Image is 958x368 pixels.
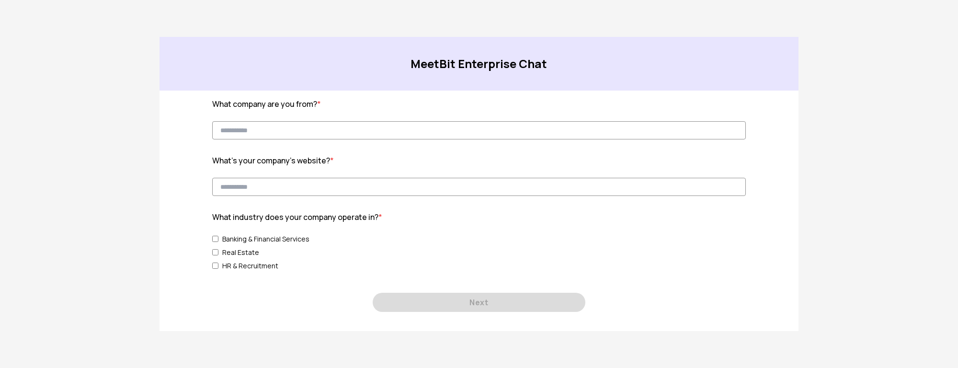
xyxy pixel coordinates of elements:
p: What company are you from? [212,98,745,110]
p: What industry does your company operate in? [212,211,745,223]
label: Real Estate [222,248,745,257]
h1: MeetBit Enterprise Chat [411,56,547,71]
label: HR & Recruitment [222,261,745,271]
span: Next [469,293,489,312]
p: What's your company's website? [212,155,745,166]
label: Banking & Financial Services [222,234,745,244]
button: Next [373,293,585,312]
